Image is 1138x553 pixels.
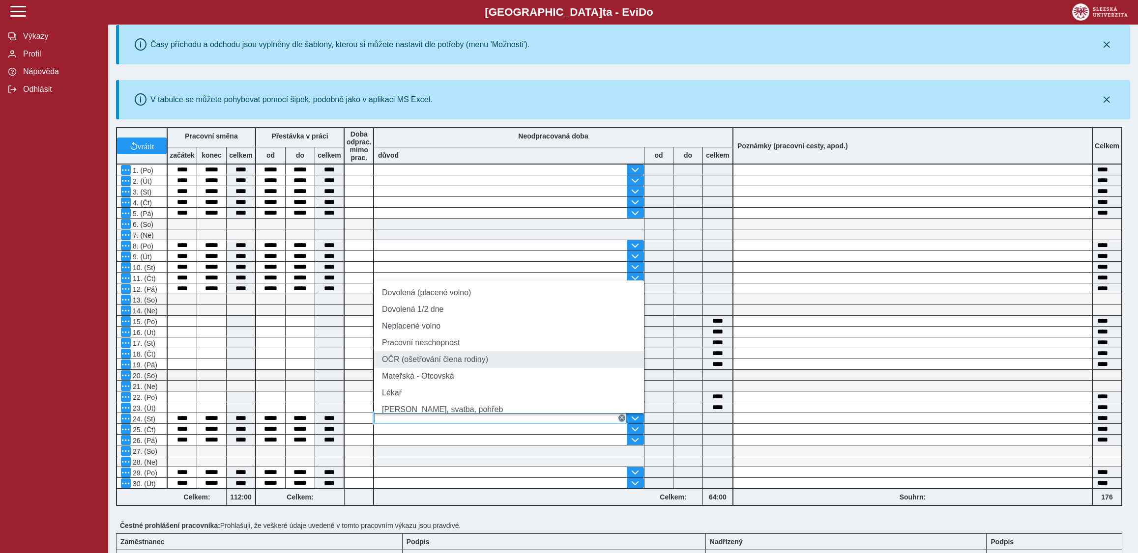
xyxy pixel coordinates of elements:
[131,231,154,239] span: 7. (Ne)
[138,142,154,150] span: vrátit
[673,151,702,159] b: do
[121,381,131,391] button: Menu
[374,401,644,418] li: [PERSON_NAME], svatba, pohřeb
[131,166,153,174] span: 1. (Po)
[131,221,153,228] span: 6. (So)
[121,219,131,229] button: Menu
[286,151,315,159] b: do
[121,305,131,315] button: Menu
[1093,493,1121,501] b: 176
[131,210,153,218] span: 5. (Pá)
[131,296,157,304] span: 13. (So)
[131,329,156,336] span: 16. (Út)
[347,130,372,162] b: Doba odprac. mimo prac.
[703,151,732,159] b: celkem
[116,518,1130,533] div: Prohlašuji, že veškeré údaje uvedené v tomto pracovním výkazu jsou pravdivé.
[710,538,743,546] b: Nadřízený
[131,199,152,207] span: 4. (Čt)
[121,273,131,283] button: Menu
[374,351,644,368] li: OČR (ošetřování člena rodiny)
[131,177,152,185] span: 2. (Út)
[121,446,131,456] button: Menu
[131,318,157,326] span: 15. (Po)
[991,538,1014,546] b: Podpis
[150,40,530,49] div: Časy příchodu a odchodu jsou vyplněny dle šablony, kterou si můžete nastavit dle potřeby (menu 'M...
[121,284,131,294] button: Menu
[121,295,131,304] button: Menu
[131,426,156,434] span: 25. (Čt)
[131,188,151,196] span: 3. (St)
[120,538,164,546] b: Zaměstnanec
[121,208,131,218] button: Menu
[131,242,153,250] span: 8. (Po)
[121,176,131,186] button: Menu
[121,392,131,402] button: Menu
[150,95,433,104] div: V tabulce se můžete pohybovat pomocí šipek, podobně jako v aplikaci MS Excel.
[131,339,155,347] span: 17. (St)
[197,151,226,159] b: konec
[131,372,157,380] span: 20. (So)
[121,349,131,359] button: Menu
[227,493,255,501] b: 112:00
[121,251,131,261] button: Menu
[407,538,430,546] b: Podpis
[131,264,155,272] span: 10. (St)
[168,151,197,159] b: začátek
[131,275,156,282] span: 11. (Čt)
[117,138,167,154] button: vrátit
[378,151,399,159] b: důvod
[374,301,644,318] li: Dovolená 1/2 dne
[644,151,673,159] b: od
[20,67,100,76] span: Nápověda
[121,478,131,488] button: Menu
[131,437,157,444] span: 26. (Pá)
[121,316,131,326] button: Menu
[121,338,131,348] button: Menu
[131,447,157,455] span: 27. (So)
[1095,142,1119,150] b: Celkem
[121,435,131,445] button: Menu
[256,493,344,501] b: Celkem:
[131,350,156,358] span: 18. (Čt)
[131,469,157,477] span: 29. (Po)
[131,253,152,261] span: 9. (Út)
[121,327,131,337] button: Menu
[121,165,131,175] button: Menu
[639,6,646,18] span: D
[733,142,852,150] b: Poznámky (pracovní cesty, apod.)
[900,493,926,501] b: Souhrn:
[703,493,732,501] b: 64:00
[518,132,588,140] b: Neodpracovaná doba
[121,230,131,240] button: Menu
[227,151,255,159] b: celkem
[315,151,344,159] b: celkem
[374,385,644,401] li: Lékař
[1072,3,1128,21] img: logo_web_su.png
[121,468,131,477] button: Menu
[121,359,131,369] button: Menu
[646,6,653,18] span: o
[20,50,100,58] span: Profil
[374,284,644,301] li: Dovolená (placené volno)
[121,457,131,467] button: Menu
[602,6,606,18] span: t
[120,522,220,529] b: Čestné prohlášení pracovníka:
[131,393,157,401] span: 22. (Po)
[121,424,131,434] button: Menu
[131,404,156,412] span: 23. (Út)
[131,415,155,423] span: 24. (St)
[29,6,1109,19] b: [GEOGRAPHIC_DATA] a - Evi
[121,187,131,196] button: Menu
[131,383,158,390] span: 21. (Ne)
[121,414,131,423] button: Menu
[168,493,226,501] b: Celkem:
[256,151,285,159] b: od
[185,132,237,140] b: Pracovní směna
[374,334,644,351] li: Pracovní neschopnost
[644,493,702,501] b: Celkem:
[374,368,644,385] li: Mateřská - Otcovská
[374,318,644,334] li: Neplacené volno
[131,480,156,488] span: 30. (Út)
[20,32,100,41] span: Výkazy
[121,403,131,413] button: Menu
